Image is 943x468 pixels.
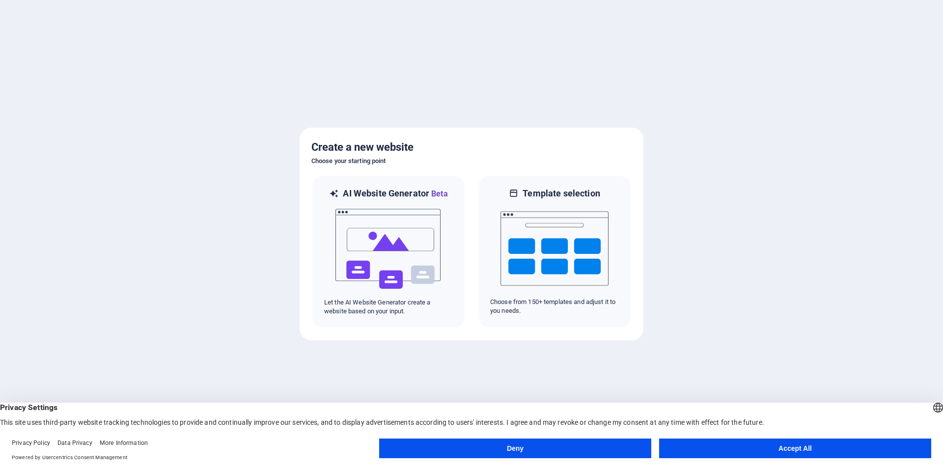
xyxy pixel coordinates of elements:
[343,188,447,200] h6: AI Website Generator
[429,189,448,198] span: Beta
[334,200,443,298] img: ai
[311,155,632,167] h6: Choose your starting point
[311,139,632,155] h5: Create a new website
[523,188,600,199] h6: Template selection
[324,298,453,316] p: Let the AI Website Generator create a website based on your input.
[477,175,632,329] div: Template selectionChoose from 150+ templates and adjust it to you needs.
[311,175,466,329] div: AI Website GeneratorBetaaiLet the AI Website Generator create a website based on your input.
[490,298,619,315] p: Choose from 150+ templates and adjust it to you needs.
